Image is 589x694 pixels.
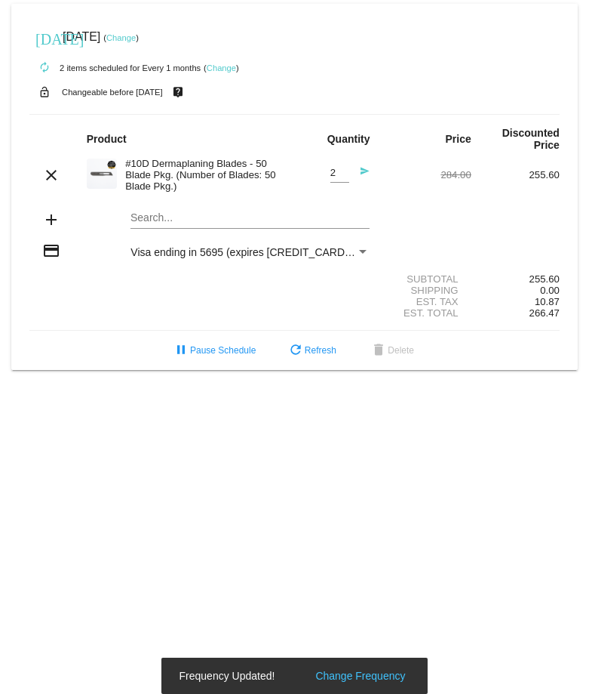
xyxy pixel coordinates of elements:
strong: Discounted Price [502,127,560,151]
mat-icon: lock_open [35,82,54,102]
mat-icon: [DATE] [35,29,54,47]
input: Search... [130,212,370,224]
mat-icon: credit_card [42,242,60,260]
div: 255.60 [471,273,560,285]
div: Subtotal [383,273,471,285]
span: Visa ending in 5695 (expires [CREDIT_CARD_DATA]) [130,246,383,258]
img: Cart-Images-32.png [87,159,117,189]
mat-icon: live_help [169,82,187,102]
small: ( ) [103,33,139,42]
span: 0.00 [540,285,560,296]
input: Quantity [330,168,349,179]
simple-snack-bar: Frequency Updated! [179,668,410,683]
small: Changeable before [DATE] [62,88,163,97]
mat-icon: delete [370,342,388,360]
strong: Price [446,133,471,145]
button: Delete [357,337,426,364]
button: Refresh [275,337,348,364]
div: 284.00 [383,169,471,180]
small: 2 items scheduled for Every 1 months [29,63,201,72]
small: ( ) [204,63,239,72]
span: 10.87 [535,296,560,307]
mat-icon: refresh [287,342,305,360]
span: Delete [370,345,414,356]
div: #10D Dermaplaning Blades - 50 Blade Pkg. (Number of Blades: 50 Blade Pkg.) [118,158,294,192]
mat-icon: clear [42,166,60,184]
div: Shipping [383,285,471,296]
mat-icon: pause [172,342,190,360]
span: Pause Schedule [172,345,256,356]
a: Change [207,63,236,72]
a: Change [106,33,136,42]
mat-icon: autorenew [35,59,54,77]
strong: Quantity [327,133,370,145]
mat-icon: send [351,166,370,184]
mat-select: Payment Method [130,246,370,258]
strong: Product [87,133,127,145]
mat-icon: add [42,211,60,229]
div: 255.60 [471,169,560,180]
span: 266.47 [529,307,560,319]
button: Pause Schedule [160,337,268,364]
button: Change Frequency [311,668,410,683]
div: Est. Total [383,307,471,319]
div: Est. Tax [383,296,471,307]
span: Refresh [287,345,336,356]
